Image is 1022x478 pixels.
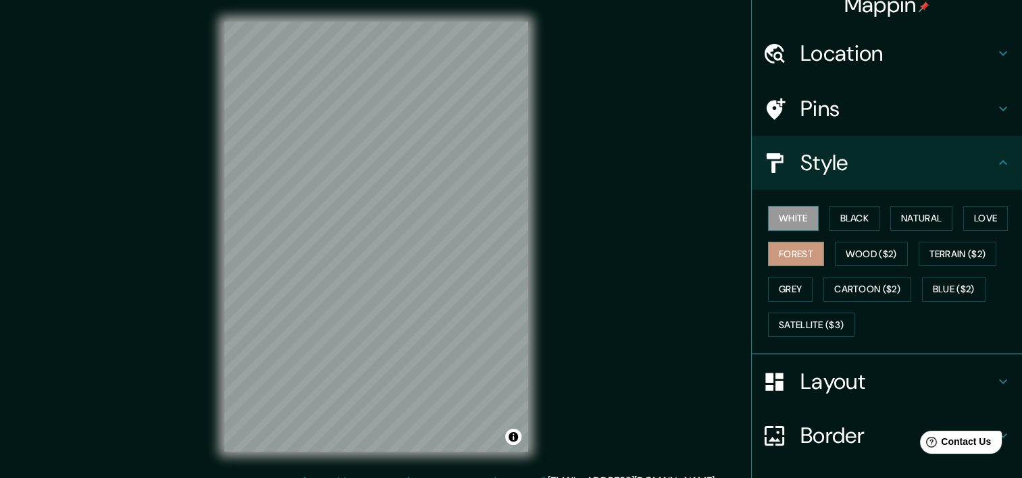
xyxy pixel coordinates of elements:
[224,22,528,452] canvas: Map
[768,242,824,267] button: Forest
[752,82,1022,136] div: Pins
[919,1,929,12] img: pin-icon.png
[800,422,995,449] h4: Border
[922,277,986,302] button: Blue ($2)
[835,242,908,267] button: Wood ($2)
[800,95,995,122] h4: Pins
[752,26,1022,80] div: Location
[800,149,995,176] h4: Style
[919,242,997,267] button: Terrain ($2)
[963,206,1008,231] button: Love
[823,277,911,302] button: Cartoon ($2)
[752,354,1022,408] div: Layout
[752,136,1022,190] div: Style
[768,206,819,231] button: White
[800,40,995,67] h4: Location
[902,425,1007,463] iframe: Help widget launcher
[505,429,521,445] button: Toggle attribution
[752,408,1022,462] div: Border
[800,368,995,395] h4: Layout
[768,277,813,302] button: Grey
[890,206,952,231] button: Natural
[768,313,854,338] button: Satellite ($3)
[829,206,880,231] button: Black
